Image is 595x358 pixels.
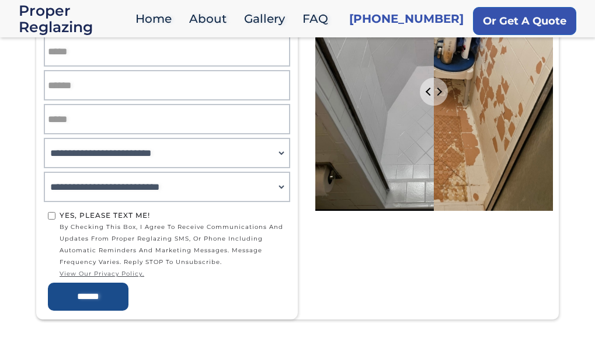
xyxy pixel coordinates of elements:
a: view our privacy policy. [60,268,286,280]
div: Proper Reglazing [19,2,130,35]
span: by checking this box, I agree to receive communications and updates from Proper Reglazing SMS, or... [60,221,286,280]
input: Yes, Please text me!by checking this box, I agree to receive communications and updates from Prop... [48,212,55,220]
a: home [19,2,130,35]
div: Yes, Please text me! [60,210,286,221]
a: About [183,6,238,32]
a: Or Get A Quote [473,7,576,35]
a: [PHONE_NUMBER] [349,11,464,27]
a: Gallery [238,6,297,32]
a: FAQ [297,6,340,32]
a: Home [130,6,183,32]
